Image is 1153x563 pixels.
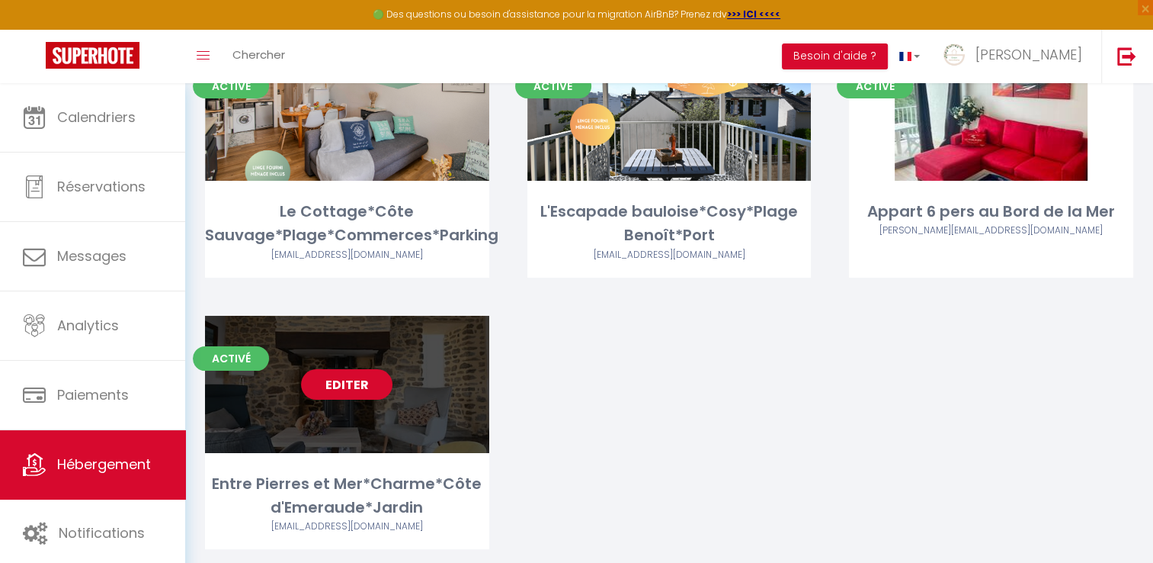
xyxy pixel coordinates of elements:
[837,74,913,98] span: Activé
[57,316,119,335] span: Analytics
[527,200,812,248] div: L'Escapade bauloise*Cosy*Plage Benoît*Port
[1117,47,1136,66] img: logout
[232,47,285,63] span: Chercher
[727,8,780,21] a: >>> ICI <<<<
[57,455,151,474] span: Hébergement
[57,246,127,265] span: Messages
[527,248,812,262] div: Airbnb
[59,523,145,542] span: Notifications
[515,74,591,98] span: Activé
[57,108,136,127] span: Calendriers
[931,30,1101,83] a: ... [PERSON_NAME]
[782,43,888,69] button: Besoin d'aide ?
[205,248,489,262] div: Airbnb
[205,200,489,248] div: Le Cottage*Côte Sauvage*Plage*Commerces*Parking
[205,520,489,534] div: Airbnb
[301,369,392,400] a: Editer
[193,74,269,98] span: Activé
[205,472,489,520] div: Entre Pierres et Mer*Charme*Côte d'Emeraude*Jardin
[57,177,146,196] span: Réservations
[849,224,1133,238] div: Airbnb
[943,43,966,66] img: ...
[975,45,1082,64] span: [PERSON_NAME]
[46,42,139,69] img: Super Booking
[57,385,129,404] span: Paiements
[221,30,296,83] a: Chercher
[193,346,269,371] span: Activé
[849,200,1133,224] div: Appart 6 pers au Bord de la Mer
